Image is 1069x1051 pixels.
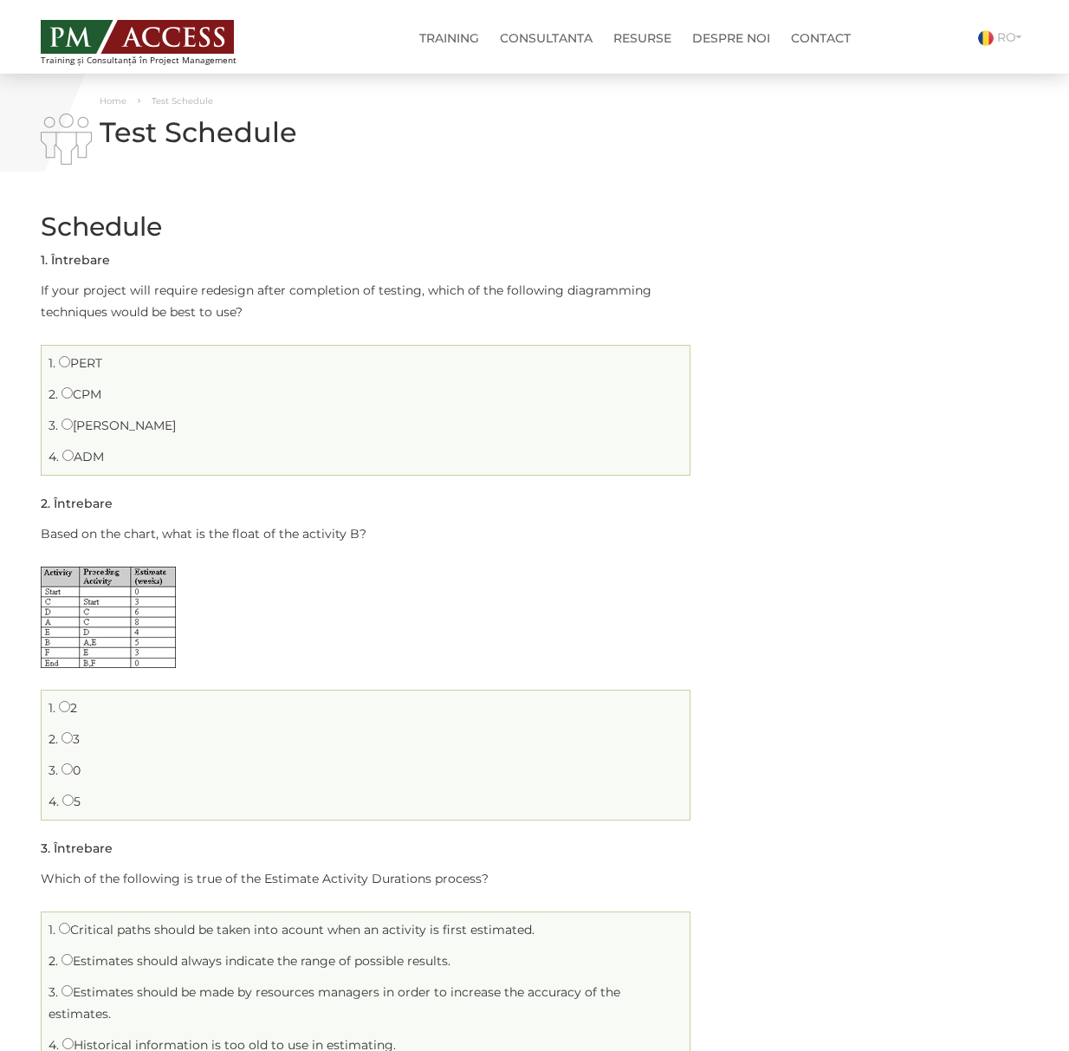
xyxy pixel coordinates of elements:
h5: . Întrebare [41,497,113,510]
img: i-02.png [41,114,92,165]
input: Critical paths should be taken into acount when an activity is first estimated. [59,923,70,934]
input: 5 [62,795,74,806]
a: Training și Consultanță în Project Management [41,15,269,65]
a: Resurse [609,21,676,55]
label: PERT [59,355,102,371]
span: 1 [41,252,45,268]
input: [PERSON_NAME] [62,418,73,430]
label: Estimates should always indicate the range of possible results. [62,953,450,969]
a: Contact [787,21,855,55]
span: Test Schedule [152,95,213,107]
input: PERT [59,356,70,367]
label: ADM [62,449,104,464]
label: 2 [59,700,77,716]
input: ADM [62,450,74,461]
span: 3. [49,762,58,778]
label: [PERSON_NAME] [62,418,176,433]
span: 2. [49,386,58,402]
input: 0 [62,763,73,775]
label: 5 [62,794,81,809]
span: 4. [49,449,59,464]
span: 2. [49,953,58,969]
h1: Test Schedule [41,117,690,147]
h5: . Întrebare [41,254,110,267]
a: Home [100,95,126,107]
input: Estimates should be made by resources managers in order to increase the accuracy of the estimates. [62,985,73,996]
span: Training și Consultanță în Project Management [41,55,269,65]
a: Consultanta [496,21,597,55]
a: Despre noi [688,21,774,55]
label: 0 [62,762,81,778]
span: 1. [49,355,55,371]
a: RO [978,29,1028,45]
span: 3. [49,418,58,433]
a: Training [415,21,483,55]
span: 1. [49,700,55,716]
input: CPM [62,387,73,399]
input: 2 [59,701,70,712]
label: CPM [62,386,101,402]
input: Estimates should always indicate the range of possible results. [62,954,73,965]
img: PM ACCESS - Echipa traineri si consultanti certificati PMP: Narciss Popescu, Mihai Olaru, Monica ... [41,20,234,54]
label: Estimates should be made by resources managers in order to increase the accuracy of the estimates. [49,984,620,1022]
span: 3. [49,984,58,1000]
span: 2 [41,496,48,511]
img: Romana [978,30,994,46]
p: If your project will require redesign after completion of testing, which of the following diagram... [41,280,690,323]
span: 3 [41,840,48,856]
h5: . Întrebare [41,842,113,855]
h2: Schedule [41,212,690,241]
span: 1. [49,922,55,937]
label: Critical paths should be taken into acount when an activity is first estimated. [59,922,534,937]
span: 4. [49,794,59,809]
span: 2. [49,731,58,747]
input: 3 [62,732,73,743]
input: Historical information is too old to use in estimating. [62,1038,74,1049]
span: Which of the following is true of the Estimate Activity Durations process? [41,871,489,886]
p: Based on the chart, what is the float of the activity B? [41,523,690,545]
label: 3 [62,731,80,747]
